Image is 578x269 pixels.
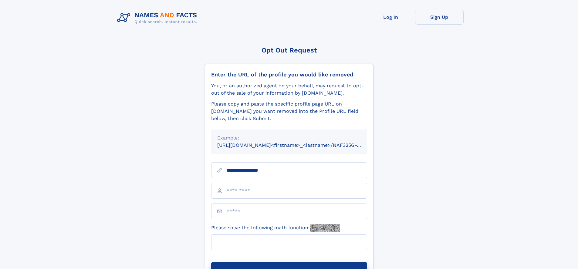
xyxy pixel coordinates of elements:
small: [URL][DOMAIN_NAME]<firstname>_<lastname>/NAF325G-xxxxxxxx [217,142,379,148]
div: Enter the URL of the profile you would like removed [211,71,367,78]
img: Logo Names and Facts [115,10,202,26]
a: Log In [367,10,415,25]
div: You, or an authorized agent on your behalf, may request to opt-out of the sale of your informatio... [211,82,367,97]
a: Sign Up [415,10,464,25]
div: Opt Out Request [205,46,374,54]
div: Example: [217,134,361,142]
label: Please solve the following math function: [211,224,340,232]
div: Please copy and paste the specific profile page URL on [DOMAIN_NAME] you want removed into the Pr... [211,100,367,122]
